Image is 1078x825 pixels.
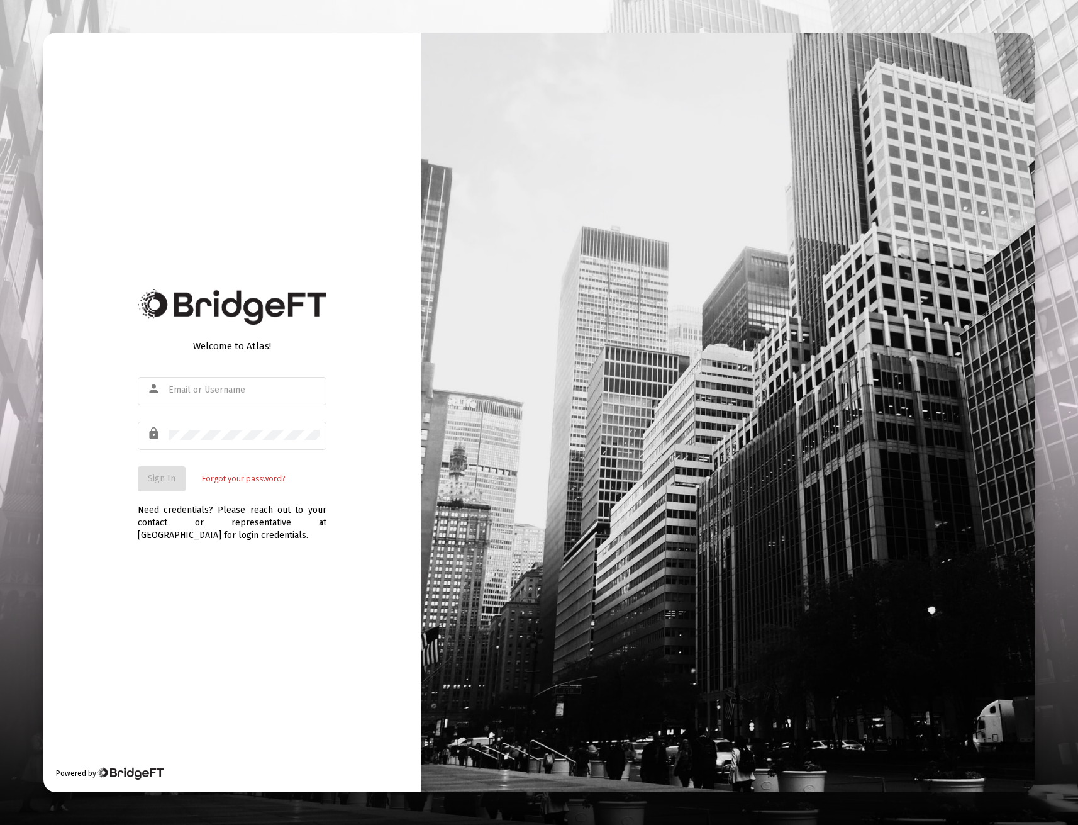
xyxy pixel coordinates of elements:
a: Forgot your password? [202,473,285,485]
mat-icon: lock [147,426,162,441]
input: Email or Username [169,385,320,395]
mat-icon: person [147,381,162,396]
img: Bridge Financial Technology Logo [97,767,164,780]
div: Need credentials? Please reach out to your contact or representative at [GEOGRAPHIC_DATA] for log... [138,491,326,542]
img: Bridge Financial Technology Logo [138,289,326,325]
div: Powered by [56,767,164,780]
div: Welcome to Atlas! [138,340,326,352]
span: Sign In [148,473,175,484]
button: Sign In [138,466,186,491]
